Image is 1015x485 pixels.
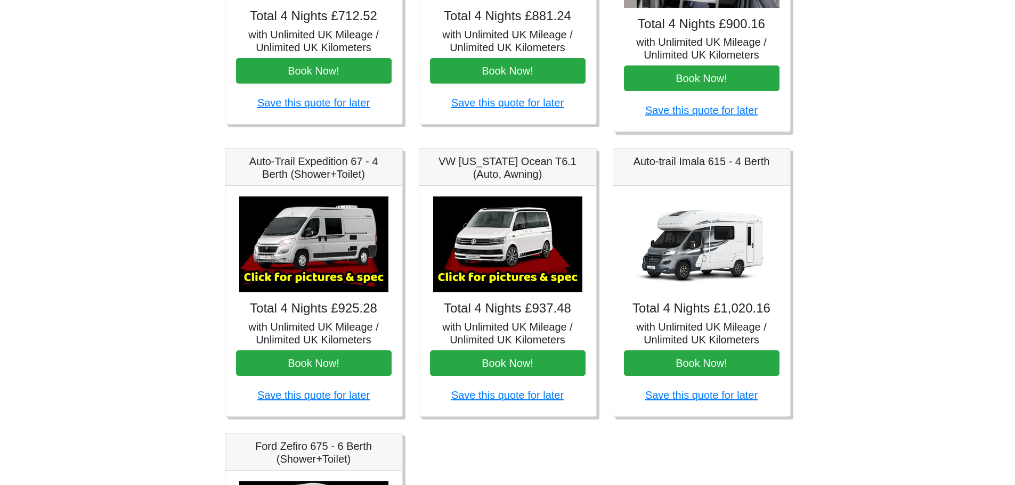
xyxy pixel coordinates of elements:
h5: Auto-Trail Expedition 67 - 4 Berth (Shower+Toilet) [236,155,392,180]
a: Save this quote for later [257,389,370,401]
h5: with Unlimited UK Mileage / Unlimited UK Kilometers [236,28,392,54]
h4: Total 4 Nights £712.52 [236,9,392,24]
h5: with Unlimited UK Mileage / Unlimited UK Kilometers [624,36,779,61]
h5: with Unlimited UK Mileage / Unlimited UK Kilometers [624,320,779,346]
h5: VW [US_STATE] Ocean T6.1 (Auto, Awning) [430,155,586,180]
button: Book Now! [430,58,586,84]
button: Book Now! [236,58,392,84]
a: Save this quote for later [451,97,564,109]
h4: Total 4 Nights £900.16 [624,17,779,32]
img: VW California Ocean T6.1 (Auto, Awning) [433,196,582,292]
h5: with Unlimited UK Mileage / Unlimited UK Kilometers [430,320,586,346]
button: Book Now! [624,65,779,91]
h5: with Unlimited UK Mileage / Unlimited UK Kilometers [236,320,392,346]
a: Save this quote for later [451,389,564,401]
a: Save this quote for later [645,104,758,116]
h5: Auto-trail Imala 615 - 4 Berth [624,155,779,168]
button: Book Now! [624,350,779,376]
a: Save this quote for later [257,97,370,109]
h4: Total 4 Nights £937.48 [430,301,586,316]
button: Book Now! [430,350,586,376]
img: Auto-Trail Expedition 67 - 4 Berth (Shower+Toilet) [239,196,388,292]
img: Auto-trail Imala 615 - 4 Berth [627,196,776,292]
h4: Total 4 Nights £925.28 [236,301,392,316]
h5: Ford Zefiro 675 - 6 Berth (Shower+Toilet) [236,440,392,465]
h4: Total 4 Nights £881.24 [430,9,586,24]
button: Book Now! [236,350,392,376]
a: Save this quote for later [645,389,758,401]
h5: with Unlimited UK Mileage / Unlimited UK Kilometers [430,28,586,54]
h4: Total 4 Nights £1,020.16 [624,301,779,316]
